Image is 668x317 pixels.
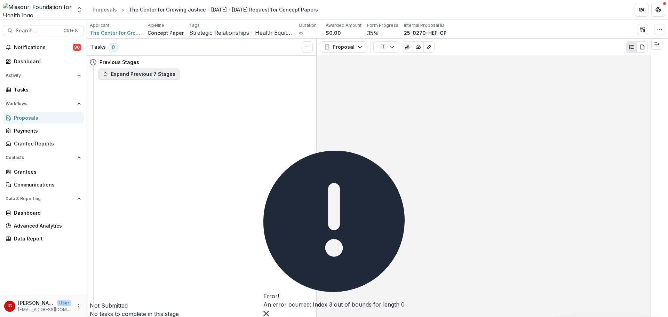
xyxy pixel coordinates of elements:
[3,152,84,163] button: Open Contacts
[3,70,84,81] button: Open Activity
[14,209,78,216] div: Dashboard
[148,22,164,29] p: Pipeline
[148,29,184,37] p: Concept Paper
[14,222,78,229] div: Advanced Analytics
[404,22,444,29] p: Internal Proposal ID
[3,84,84,95] a: Tasks
[326,29,341,37] p: $0.00
[3,193,84,204] button: Open Data & Reporting
[57,300,71,306] p: User
[90,29,142,37] a: The Center for Growing Justice
[14,86,78,93] div: Tasks
[18,307,71,313] p: [EMAIL_ADDRESS][DOMAIN_NAME]
[90,301,128,310] h4: Not Submitted
[3,3,72,17] img: Missouri Foundation for Health logo
[14,168,78,175] div: Grantees
[404,29,447,37] p: 25-0270-HEF-CP
[326,22,361,29] p: Awarded Amount
[3,125,84,136] a: Payments
[3,138,84,149] a: Grantee Reports
[637,41,648,53] button: PDF view
[299,22,317,29] p: Duration
[14,45,73,50] span: Notifications
[320,41,367,53] button: Proposal
[367,22,398,29] p: Form Progress
[6,101,74,106] span: Workflows
[3,166,84,177] a: Grantees
[93,6,117,13] div: Proposals
[14,140,78,147] div: Grantee Reports
[6,196,74,201] span: Data & Reporting
[302,41,313,53] button: Toggle View Cancelled Tasks
[189,30,294,36] span: Strategic Relationships - Health Equity Fund
[6,155,74,160] span: Contacts
[90,22,109,29] p: Applicant
[626,41,637,53] button: Plaintext view
[3,42,84,53] button: Notifications90
[18,299,54,307] p: [PERSON_NAME]
[3,56,84,67] a: Dashboard
[402,41,413,53] button: View Attached Files
[3,179,84,190] a: Communications
[423,41,435,53] button: Edit as form
[14,181,78,188] div: Communications
[3,25,84,36] button: Search...
[90,5,120,15] a: Proposals
[373,41,399,53] button: 1
[73,44,81,51] span: 90
[16,28,59,34] span: Search...
[3,207,84,219] a: Dashboard
[129,6,318,13] div: The Center for Growing Justice - [DATE] - [DATE] Request for Concept Papers
[109,43,118,51] span: 0
[8,304,12,308] div: Ivory Clarke
[14,127,78,134] div: Payments
[6,73,74,78] span: Activity
[98,69,180,80] button: Expand Previous 7 Stages
[189,22,200,29] p: Tags
[3,220,84,231] a: Advanced Analytics
[74,3,84,17] button: Open entity switcher
[367,29,379,37] p: 35 %
[299,29,303,37] p: ∞
[3,112,84,124] a: Proposals
[14,114,78,121] div: Proposals
[91,44,106,50] h3: Tasks
[14,235,78,242] div: Data Report
[3,233,84,244] a: Data Report
[3,98,84,109] button: Open Workflows
[635,3,649,17] button: Partners
[100,58,139,66] h4: Previous Stages
[90,5,321,15] nav: breadcrumb
[74,302,82,310] button: More
[14,58,78,65] div: Dashboard
[62,27,79,34] div: Ctrl + K
[651,3,665,17] button: Get Help
[651,39,662,50] button: Expand right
